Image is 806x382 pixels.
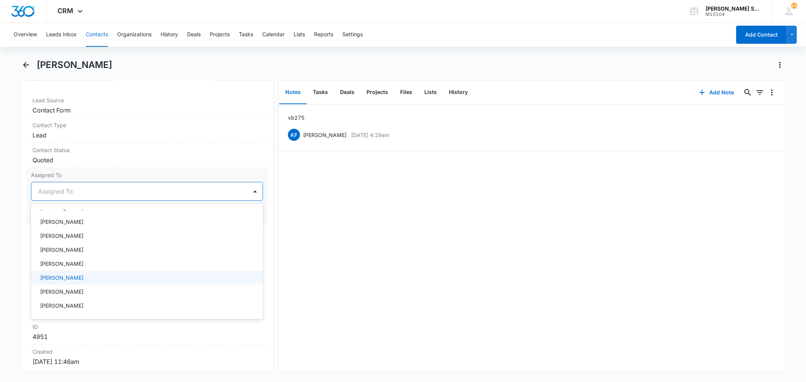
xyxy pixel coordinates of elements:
label: Contact Type [32,121,261,129]
div: Payments ID [26,302,267,320]
button: Search... [742,86,754,99]
button: Deals [187,23,201,47]
p: [PERSON_NAME] [40,260,84,268]
button: Add Note [692,83,742,102]
div: Created[DATE] 11:46am [26,345,267,369]
span: KF [288,129,300,141]
p: [PERSON_NAME] [40,274,84,282]
span: 131 [791,3,797,9]
button: Calendar [262,23,285,47]
div: account name [705,6,761,12]
p: [DATE] 4:29am [351,131,389,139]
button: Overflow Menu [766,86,778,99]
p: [PERSON_NAME] [40,232,84,240]
button: Reports [314,23,333,47]
button: Projects [210,23,230,47]
button: Organizations [117,23,152,47]
p: [PERSON_NAME] [303,131,347,139]
span: CRM [58,7,74,15]
dd: [DATE] 11:46am [32,357,261,366]
dd: Contact Form [32,106,261,115]
p: [PERSON_NAME] [40,302,84,310]
button: Overview [14,23,37,47]
button: Leads Inbox [46,23,77,47]
button: Settings [342,23,363,47]
p: vb2 75 [288,114,305,122]
button: History [161,23,178,47]
label: Lead Source [32,96,261,104]
button: Deals [334,81,360,104]
div: Contact TypeLead [26,118,267,143]
button: Filters [754,86,766,99]
p: [PERSON_NAME] [40,218,84,226]
label: Contact Status [32,146,261,154]
button: Tasks [239,23,253,47]
button: Actions [774,59,786,71]
p: [PERSON_NAME] [40,246,84,254]
div: ID4951 [26,320,267,345]
h1: [PERSON_NAME] [37,59,112,71]
button: Lists [418,81,443,104]
button: Files [394,81,418,104]
div: account id [705,12,761,17]
div: Color Tag [26,274,267,302]
dt: Created [32,348,261,356]
button: Notes [279,81,307,104]
dd: 4951 [32,332,261,341]
dt: ID [32,323,261,331]
button: Projects [360,81,394,104]
dd: Lead [32,131,261,140]
div: notifications count [791,3,797,9]
button: Back [20,59,32,71]
div: Contact StatusQuoted [26,143,267,168]
p: [PERSON_NAME] [40,288,84,296]
label: Assigned To [31,171,263,179]
dd: Quoted [32,156,261,165]
button: History [443,81,474,104]
div: Lead SourceContact Form [26,93,267,118]
button: Contacts [86,23,108,47]
button: Add Contact [736,26,787,44]
div: Next Contact Date--- [26,250,267,274]
button: Tasks [307,81,334,104]
button: Lists [294,23,305,47]
div: Tags--- [26,225,267,250]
